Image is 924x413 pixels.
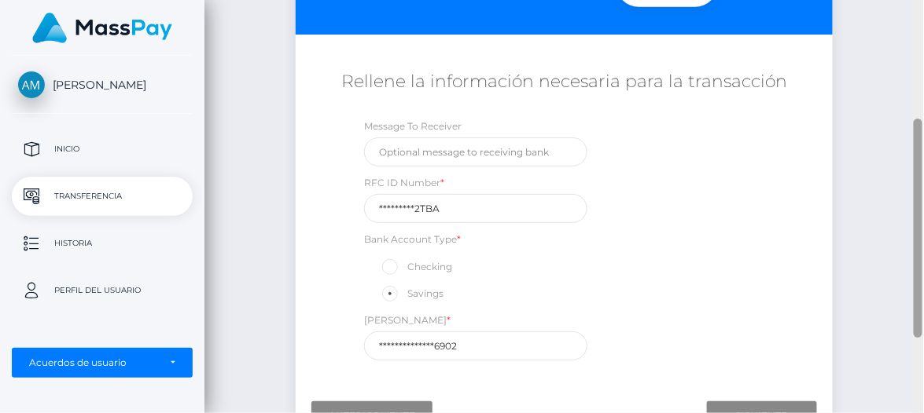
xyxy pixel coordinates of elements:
[12,78,193,92] span: [PERSON_NAME]
[307,70,821,94] h5: Rellene la información necesaria para la transacción
[12,271,193,310] a: Perfil del usuario
[12,130,193,169] a: Inicio
[364,331,587,360] input: 18 digits
[32,13,172,43] img: MassPay
[364,194,587,223] input: 12-13 alphanumeric values
[12,224,193,263] a: Historia
[380,283,444,304] label: Savings
[364,119,462,133] label: Message To Receiver
[18,185,186,208] p: Transferencia
[18,232,186,255] p: Historia
[364,313,451,327] label: [PERSON_NAME]
[18,137,186,161] p: Inicio
[364,232,461,247] label: Bank Account Type
[364,137,587,166] input: Optional message to receiving bank
[364,176,444,190] label: RFC ID Number
[18,279,186,302] p: Perfil del usuario
[29,356,158,369] div: Acuerdos de usuario
[12,348,193,378] button: Acuerdos de usuario
[380,257,452,277] label: Checking
[12,177,193,216] a: Transferencia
